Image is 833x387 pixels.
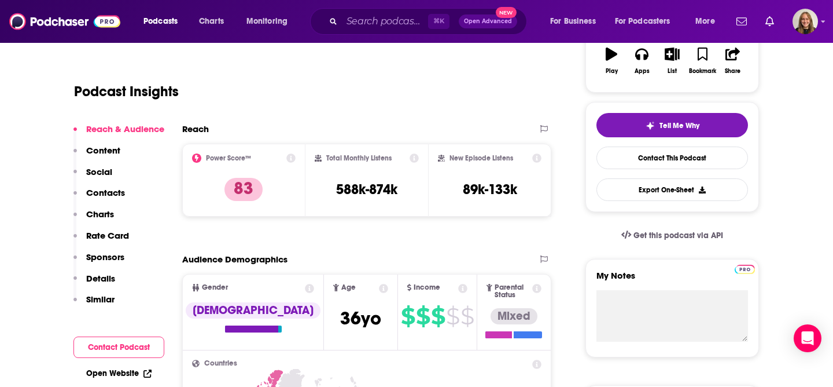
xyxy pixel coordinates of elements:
[86,166,112,177] p: Social
[73,187,125,209] button: Contacts
[86,230,129,241] p: Rate Card
[321,8,538,35] div: Search podcasts, credits, & more...
[182,254,288,265] h2: Audience Demographics
[596,178,748,201] button: Export One-Sheet
[204,360,237,367] span: Countries
[416,307,430,326] span: $
[73,337,164,358] button: Contact Podcast
[606,68,618,75] div: Play
[689,68,716,75] div: Bookmark
[341,284,356,291] span: Age
[463,181,517,198] h3: 89k-133k
[202,284,228,291] span: Gender
[73,230,129,251] button: Rate Card
[596,147,748,169] a: Contact This Podcast
[695,13,715,30] span: More
[186,302,320,319] div: [DEMOGRAPHIC_DATA]
[431,307,445,326] span: $
[718,40,748,82] button: Share
[635,68,650,75] div: Apps
[687,12,729,31] button: open menu
[73,294,115,315] button: Similar
[428,14,449,29] span: ⌘ K
[73,145,120,166] button: Content
[73,251,124,273] button: Sponsors
[340,313,381,328] a: 36yo
[794,324,821,352] div: Open Intercom Messenger
[73,123,164,145] button: Reach & Audience
[246,13,288,30] span: Monitoring
[668,68,677,75] div: List
[464,19,512,24] span: Open Advanced
[336,181,397,198] h3: 588k-874k
[86,187,125,198] p: Contacts
[657,40,687,82] button: List
[401,307,474,326] a: $$$$$
[495,284,530,299] span: Parental Status
[793,9,818,34] button: Show profile menu
[86,251,124,262] p: Sponsors
[449,154,513,162] h2: New Episode Listens
[86,145,120,156] p: Content
[596,270,748,290] label: My Notes
[224,178,263,201] p: 83
[626,40,657,82] button: Apps
[73,209,114,230] button: Charts
[73,273,115,294] button: Details
[550,13,596,30] span: For Business
[143,13,178,30] span: Podcasts
[612,221,732,250] a: Get this podcast via API
[73,166,112,188] button: Social
[135,12,193,31] button: open menu
[793,9,818,34] img: User Profile
[182,123,209,134] h2: Reach
[793,9,818,34] span: Logged in as ewalper
[725,68,740,75] div: Share
[735,263,755,274] a: Pro website
[446,307,459,326] span: $
[542,12,610,31] button: open menu
[732,12,751,31] a: Show notifications dropdown
[659,121,699,130] span: Tell Me Why
[687,40,717,82] button: Bookmark
[596,113,748,137] button: tell me why sparkleTell Me Why
[761,12,779,31] a: Show notifications dropdown
[646,121,655,130] img: tell me why sparkle
[186,302,320,333] a: [DEMOGRAPHIC_DATA]
[607,12,687,31] button: open menu
[86,123,164,134] p: Reach & Audience
[459,14,517,28] button: Open AdvancedNew
[485,308,542,338] a: Mixed
[414,284,440,291] span: Income
[199,13,224,30] span: Charts
[238,12,303,31] button: open menu
[86,209,114,220] p: Charts
[191,12,231,31] a: Charts
[615,13,670,30] span: For Podcasters
[326,154,392,162] h2: Total Monthly Listens
[340,307,381,330] span: 36 yo
[460,307,474,326] span: $
[86,273,115,284] p: Details
[86,368,152,378] a: Open Website
[206,154,251,162] h2: Power Score™
[86,294,115,305] p: Similar
[74,83,179,100] h1: Podcast Insights
[491,308,537,324] div: Mixed
[342,12,428,31] input: Search podcasts, credits, & more...
[633,231,723,240] span: Get this podcast via API
[9,10,120,32] img: Podchaser - Follow, Share and Rate Podcasts
[735,265,755,274] img: Podchaser Pro
[596,40,626,82] button: Play
[496,7,517,18] span: New
[401,307,415,326] span: $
